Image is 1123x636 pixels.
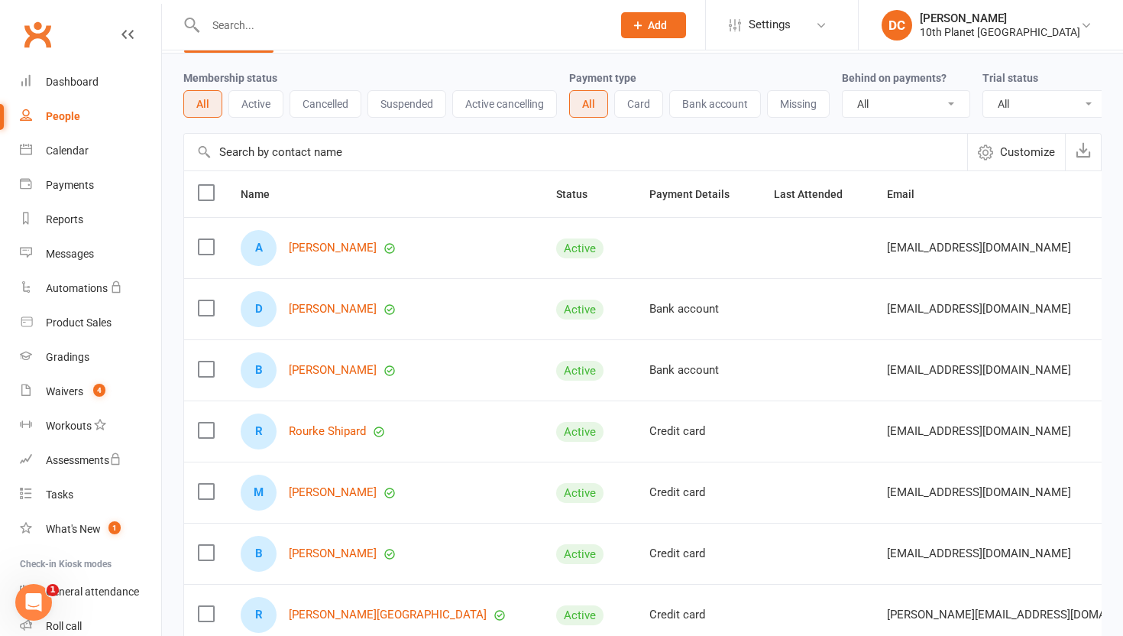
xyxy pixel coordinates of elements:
[20,203,161,237] a: Reports
[46,454,121,466] div: Assessments
[20,271,161,306] a: Automations
[20,375,161,409] a: Waivers 4
[621,12,686,38] button: Add
[887,539,1071,568] span: [EMAIL_ADDRESS][DOMAIN_NAME]
[20,443,161,478] a: Assessments
[46,523,101,535] div: What's New
[887,294,1071,323] span: [EMAIL_ADDRESS][DOMAIN_NAME]
[649,185,746,203] button: Payment Details
[920,11,1080,25] div: [PERSON_NAME]
[289,547,377,560] a: [PERSON_NAME]
[649,547,746,560] div: Credit card
[669,90,761,118] button: Bank account
[887,417,1071,446] span: [EMAIL_ADDRESS][DOMAIN_NAME]
[774,185,859,203] button: Last Attended
[241,230,277,266] div: Akila
[569,90,608,118] button: All
[46,248,94,260] div: Messages
[46,385,83,397] div: Waivers
[920,25,1080,39] div: 10th Planet [GEOGRAPHIC_DATA]
[842,72,947,84] label: Behind on payments?
[556,300,604,320] div: Active
[20,237,161,271] a: Messages
[556,185,604,203] button: Status
[556,238,604,258] div: Active
[648,19,667,31] span: Add
[20,512,161,547] a: What's New1
[228,90,283,118] button: Active
[556,544,604,564] div: Active
[183,90,222,118] button: All
[649,364,746,377] div: Bank account
[46,110,80,122] div: People
[241,475,277,511] div: Mitchell
[556,483,604,503] div: Active
[184,134,967,170] input: Search by contact name
[241,185,286,203] button: Name
[241,414,277,449] div: Rourke
[20,409,161,443] a: Workouts
[241,352,277,388] div: Braedon
[882,10,912,41] div: DC
[46,316,112,329] div: Product Sales
[649,425,746,438] div: Credit card
[46,620,82,632] div: Roll call
[46,586,139,598] div: General attendance
[289,486,377,499] a: [PERSON_NAME]
[183,72,277,84] label: Membership status
[46,420,92,432] div: Workouts
[289,242,377,255] a: [PERSON_NAME]
[46,76,99,88] div: Dashboard
[452,90,557,118] button: Active cancelling
[289,608,487,621] a: [PERSON_NAME][GEOGRAPHIC_DATA]
[46,179,94,191] div: Payments
[556,605,604,625] div: Active
[46,213,83,226] div: Reports
[93,384,105,397] span: 4
[967,134,1065,170] button: Customize
[887,188,931,200] span: Email
[556,361,604,381] div: Active
[18,15,57,54] a: Clubworx
[649,486,746,499] div: Credit card
[887,233,1071,262] span: [EMAIL_ADDRESS][DOMAIN_NAME]
[241,291,277,327] div: Damien
[1000,143,1055,161] span: Customize
[289,364,377,377] a: [PERSON_NAME]
[47,584,59,596] span: 1
[887,355,1071,385] span: [EMAIL_ADDRESS][DOMAIN_NAME]
[289,303,377,316] a: [PERSON_NAME]
[649,303,746,316] div: Bank account
[767,90,830,118] button: Missing
[20,168,161,203] a: Payments
[20,99,161,134] a: People
[241,536,277,572] div: Billy
[15,584,52,621] iframe: Intercom live chat
[569,72,636,84] label: Payment type
[982,72,1038,84] label: Trial status
[46,144,89,157] div: Calendar
[241,188,286,200] span: Name
[20,575,161,609] a: General attendance kiosk mode
[46,282,108,294] div: Automations
[20,340,161,375] a: Gradings
[289,425,366,438] a: Rourke Shipard
[887,185,931,203] button: Email
[108,521,121,534] span: 1
[774,188,859,200] span: Last Attended
[201,15,601,36] input: Search...
[20,134,161,168] a: Calendar
[46,488,73,501] div: Tasks
[556,188,604,200] span: Status
[20,478,161,512] a: Tasks
[20,306,161,340] a: Product Sales
[649,608,746,621] div: Credit card
[241,597,277,633] div: Reece
[556,422,604,442] div: Active
[290,90,361,118] button: Cancelled
[649,188,746,200] span: Payment Details
[749,8,791,42] span: Settings
[46,351,89,363] div: Gradings
[887,478,1071,507] span: [EMAIL_ADDRESS][DOMAIN_NAME]
[367,90,446,118] button: Suspended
